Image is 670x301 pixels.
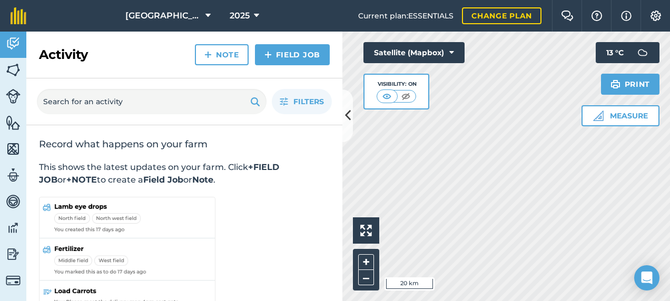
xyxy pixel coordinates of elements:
h2: Record what happens on your farm [39,138,330,150]
img: svg+xml;base64,PHN2ZyB4bWxucz0iaHR0cDovL3d3dy53My5vcmcvMjAwMC9zdmciIHdpZHRoPSIxNCIgaGVpZ2h0PSIyNC... [204,48,212,61]
p: This shows the latest updates on your farm. Click or to create a or . [39,161,330,186]
img: svg+xml;base64,PHN2ZyB4bWxucz0iaHR0cDovL3d3dy53My5vcmcvMjAwMC9zdmciIHdpZHRoPSI1NiIgaGVpZ2h0PSI2MC... [6,62,21,78]
div: Visibility: On [377,80,417,88]
span: 13 ° C [606,42,624,63]
button: Print [601,74,660,95]
img: svg+xml;base64,PD94bWwgdmVyc2lvbj0iMS4wIiBlbmNvZGluZz0idXRmLTgiPz4KPCEtLSBHZW5lcmF0b3I6IEFkb2JlIE... [6,246,21,262]
span: 2025 [230,9,250,22]
button: Measure [582,105,659,126]
strong: Field Job [143,175,183,185]
img: Two speech bubbles overlapping with the left bubble in the forefront [561,11,574,21]
img: svg+xml;base64,PHN2ZyB4bWxucz0iaHR0cDovL3d3dy53My5vcmcvMjAwMC9zdmciIHdpZHRoPSIxOSIgaGVpZ2h0PSIyNC... [250,95,260,108]
a: Note [195,44,249,65]
img: Ruler icon [593,111,604,121]
span: Filters [293,96,324,107]
div: Open Intercom Messenger [634,265,659,290]
h2: Activity [39,46,88,63]
img: svg+xml;base64,PD94bWwgdmVyc2lvbj0iMS4wIiBlbmNvZGluZz0idXRmLTgiPz4KPCEtLSBHZW5lcmF0b3I6IEFkb2JlIE... [6,220,21,236]
a: Field Job [255,44,330,65]
img: Four arrows, one pointing top left, one top right, one bottom right and the last bottom left [360,225,372,236]
img: fieldmargin Logo [11,7,26,24]
button: + [358,254,374,270]
img: svg+xml;base64,PHN2ZyB4bWxucz0iaHR0cDovL3d3dy53My5vcmcvMjAwMC9zdmciIHdpZHRoPSI1NiIgaGVpZ2h0PSI2MC... [6,115,21,131]
img: svg+xml;base64,PD94bWwgdmVyc2lvbj0iMS4wIiBlbmNvZGluZz0idXRmLTgiPz4KPCEtLSBHZW5lcmF0b3I6IEFkb2JlIE... [6,194,21,209]
img: svg+xml;base64,PHN2ZyB4bWxucz0iaHR0cDovL3d3dy53My5vcmcvMjAwMC9zdmciIHdpZHRoPSI1NiIgaGVpZ2h0PSI2MC... [6,141,21,157]
img: svg+xml;base64,PHN2ZyB4bWxucz0iaHR0cDovL3d3dy53My5vcmcvMjAwMC9zdmciIHdpZHRoPSIxNCIgaGVpZ2h0PSIyNC... [264,48,272,61]
img: svg+xml;base64,PHN2ZyB4bWxucz0iaHR0cDovL3d3dy53My5vcmcvMjAwMC9zdmciIHdpZHRoPSIxOSIgaGVpZ2h0PSIyNC... [610,78,620,91]
img: A question mark icon [590,11,603,21]
strong: +NOTE [66,175,97,185]
span: Current plan : ESSENTIALS [358,10,454,22]
span: [GEOGRAPHIC_DATA] [125,9,201,22]
button: Satellite (Mapbox) [363,42,465,63]
img: svg+xml;base64,PD94bWwgdmVyc2lvbj0iMS4wIiBlbmNvZGluZz0idXRmLTgiPz4KPCEtLSBHZW5lcmF0b3I6IEFkb2JlIE... [632,42,653,63]
img: svg+xml;base64,PD94bWwgdmVyc2lvbj0iMS4wIiBlbmNvZGluZz0idXRmLTgiPz4KPCEtLSBHZW5lcmF0b3I6IEFkb2JlIE... [6,273,21,288]
a: Change plan [462,7,541,24]
img: svg+xml;base64,PD94bWwgdmVyc2lvbj0iMS4wIiBlbmNvZGluZz0idXRmLTgiPz4KPCEtLSBHZW5lcmF0b3I6IEFkb2JlIE... [6,89,21,104]
img: svg+xml;base64,PD94bWwgdmVyc2lvbj0iMS4wIiBlbmNvZGluZz0idXRmLTgiPz4KPCEtLSBHZW5lcmF0b3I6IEFkb2JlIE... [6,167,21,183]
img: svg+xml;base64,PHN2ZyB4bWxucz0iaHR0cDovL3d3dy53My5vcmcvMjAwMC9zdmciIHdpZHRoPSI1MCIgaGVpZ2h0PSI0MC... [380,91,393,102]
img: svg+xml;base64,PHN2ZyB4bWxucz0iaHR0cDovL3d3dy53My5vcmcvMjAwMC9zdmciIHdpZHRoPSI1MCIgaGVpZ2h0PSI0MC... [399,91,412,102]
img: A cog icon [649,11,662,21]
button: 13 °C [596,42,659,63]
button: – [358,270,374,285]
img: svg+xml;base64,PD94bWwgdmVyc2lvbj0iMS4wIiBlbmNvZGluZz0idXRmLTgiPz4KPCEtLSBHZW5lcmF0b3I6IEFkb2JlIE... [6,36,21,52]
input: Search for an activity [37,89,267,114]
button: Filters [272,89,332,114]
strong: Note [192,175,213,185]
img: svg+xml;base64,PHN2ZyB4bWxucz0iaHR0cDovL3d3dy53My5vcmcvMjAwMC9zdmciIHdpZHRoPSIxNyIgaGVpZ2h0PSIxNy... [621,9,632,22]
